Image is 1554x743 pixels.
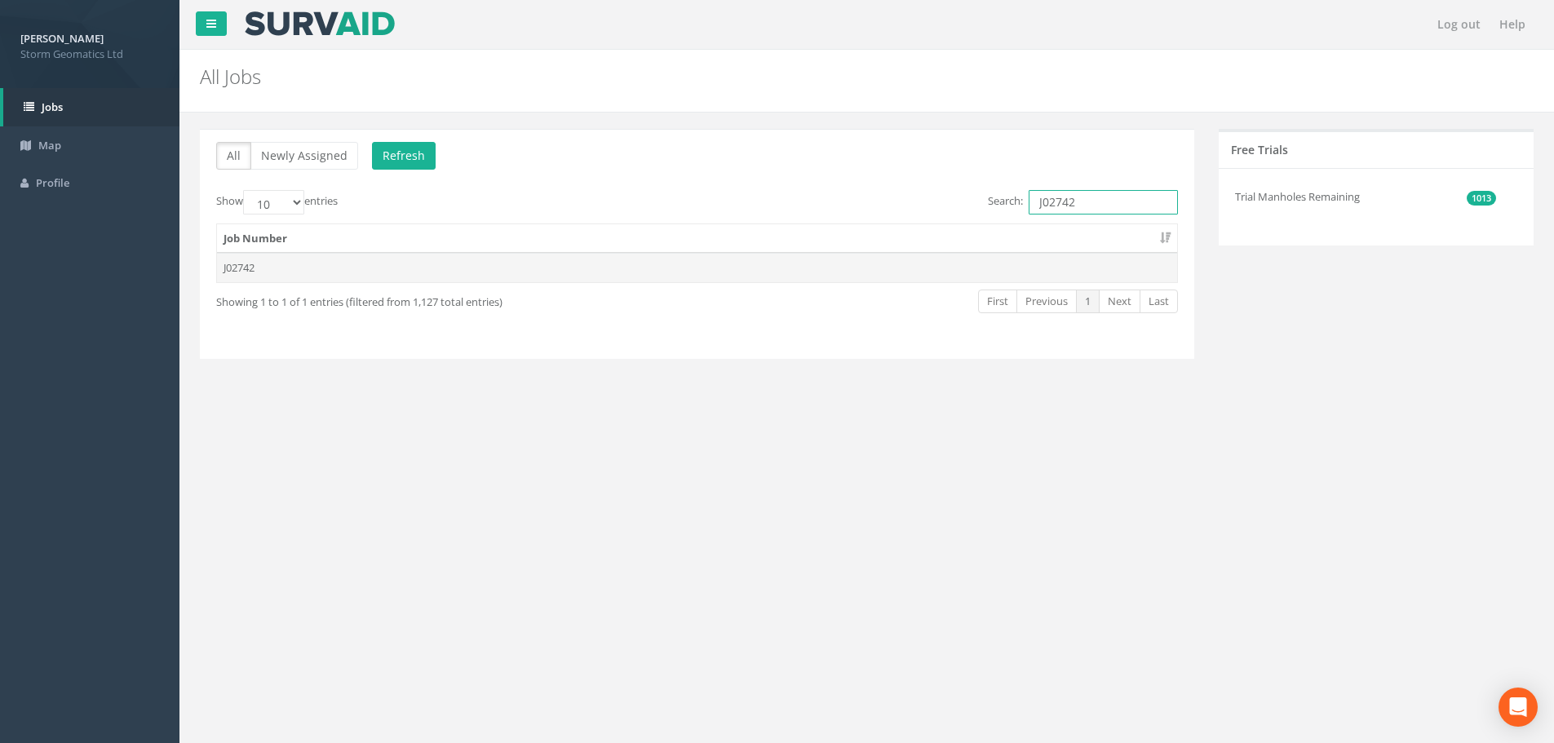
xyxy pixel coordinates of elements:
label: Show entries [216,190,338,214]
span: Map [38,138,61,153]
button: Refresh [372,142,436,170]
h5: Free Trials [1231,144,1288,156]
th: Job Number: activate to sort column ascending [217,224,1177,254]
span: 1013 [1467,191,1496,206]
li: Trial Manholes Remaining [1235,181,1496,213]
a: Jobs [3,88,179,126]
div: Showing 1 to 1 of 1 entries (filtered from 1,127 total entries) [216,288,603,310]
a: Previous [1016,290,1077,313]
select: Showentries [243,190,304,214]
button: Newly Assigned [250,142,358,170]
a: First [978,290,1017,313]
label: Search: [988,190,1178,214]
a: 1 [1076,290,1100,313]
div: Open Intercom Messenger [1499,688,1538,727]
span: Jobs [42,100,63,114]
input: Search: [1029,190,1178,214]
a: Next [1099,290,1140,313]
span: Profile [36,175,69,190]
a: Last [1140,290,1178,313]
button: All [216,142,251,170]
td: J02742 [217,253,1177,282]
h2: All Jobs [200,66,1308,87]
strong: [PERSON_NAME] [20,31,104,46]
span: Storm Geomatics Ltd [20,46,159,62]
a: [PERSON_NAME] Storm Geomatics Ltd [20,27,159,61]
